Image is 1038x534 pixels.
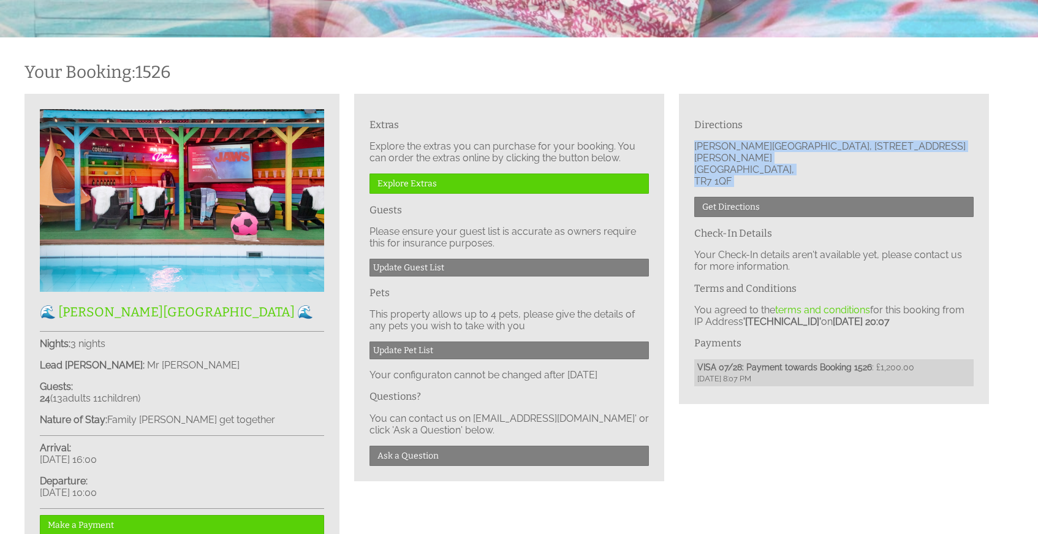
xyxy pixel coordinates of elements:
[40,442,71,454] strong: Arrival:
[694,119,974,131] h3: Directions
[40,414,324,425] p: Family [PERSON_NAME] get together
[40,475,88,487] strong: Departure:
[743,316,821,327] strong: '[TECHNICAL_ID]'
[697,374,971,383] span: [DATE] 8:07 PM
[775,304,870,316] a: terms and conditions
[91,392,138,404] span: child
[833,316,890,327] strong: [DATE] 20:07
[40,475,324,498] p: [DATE] 10:00
[694,249,974,272] p: Your Check-In details aren't available yet, please contact us for more information.
[40,442,324,465] p: [DATE] 16:00
[369,369,649,381] p: Your configuraton cannot be changed after [DATE]
[123,392,138,404] span: ren
[53,392,91,404] span: adult
[40,392,140,404] span: ( )
[694,197,974,217] a: Get Directions
[40,338,324,349] p: 3 nights
[697,362,872,372] strong: VISA 07/28: Payment towards Booking 1526
[93,392,102,404] span: 11
[25,62,135,82] a: Your Booking:
[694,359,974,386] li: : £1,200.00
[694,227,974,239] h3: Check-In Details
[369,287,649,299] h3: Pets
[40,338,70,349] strong: Nights:
[369,341,649,359] a: Update Pet List
[40,284,324,320] a: 🌊 [PERSON_NAME][GEOGRAPHIC_DATA] 🌊
[694,337,974,349] h3: Payments
[694,283,974,294] h3: Terms and Conditions
[40,359,145,371] strong: Lead [PERSON_NAME]:
[369,259,649,277] a: Update Guest List
[369,446,649,466] a: Ask a Question
[40,392,50,404] strong: 24
[147,359,240,371] span: Mr [PERSON_NAME]
[369,413,649,436] p: You can contact us on [EMAIL_ADDRESS][DOMAIN_NAME]' or click 'Ask a Question' below.
[86,392,91,404] span: s
[369,140,649,164] p: Explore the extras you can purchase for your booking. You can order the extras online by clicking...
[53,392,63,404] span: 13
[40,109,324,292] img: An image of '🌊 Halula Beach House 🌊'
[369,226,649,249] p: Please ensure your guest list is accurate as owners require this for insurance purposes.
[40,414,107,425] strong: Nature of Stay:
[369,119,649,131] h3: Extras
[40,304,324,320] h2: 🌊 [PERSON_NAME][GEOGRAPHIC_DATA] 🌊
[369,204,649,216] h3: Guests
[694,140,974,187] p: [PERSON_NAME][GEOGRAPHIC_DATA], [STREET_ADDRESS][PERSON_NAME] [GEOGRAPHIC_DATA], TR7 1QF
[694,304,974,327] p: You agreed to the for this booking from IP Address on
[369,174,649,194] a: Explore Extras
[369,308,649,332] p: This property allows up to 4 pets, please give the details of any pets you wish to take with you
[40,381,73,392] strong: Guests:
[25,62,999,82] h1: 1526
[369,391,649,402] h3: Questions?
